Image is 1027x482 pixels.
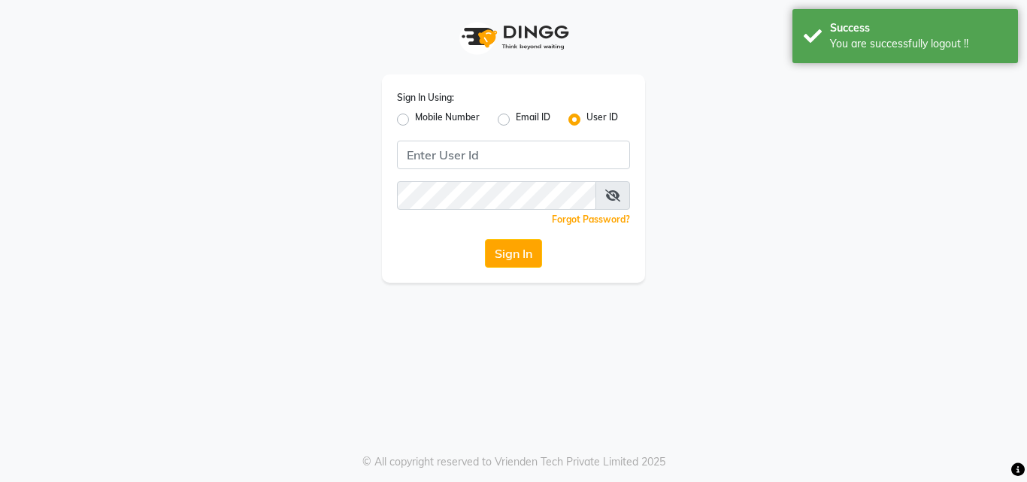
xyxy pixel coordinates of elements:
input: Username [397,181,596,210]
img: logo1.svg [453,15,574,59]
label: User ID [586,111,618,129]
label: Sign In Using: [397,91,454,105]
label: Mobile Number [415,111,480,129]
label: Email ID [516,111,550,129]
button: Sign In [485,239,542,268]
div: Success [830,20,1007,36]
a: Forgot Password? [552,214,630,225]
input: Username [397,141,630,169]
div: You are successfully logout !! [830,36,1007,52]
